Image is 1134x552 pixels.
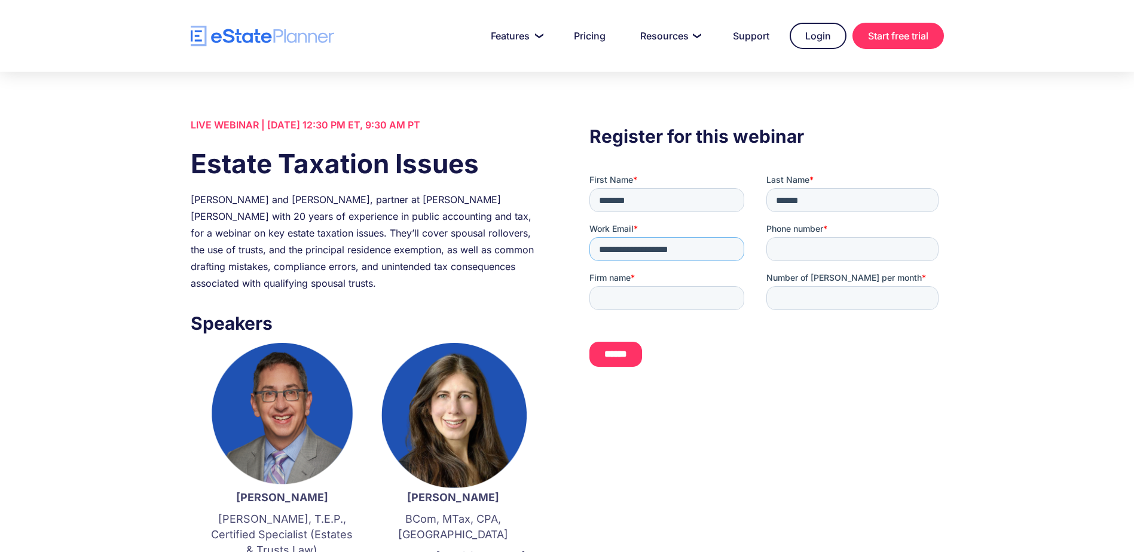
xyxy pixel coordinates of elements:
[236,491,328,504] strong: [PERSON_NAME]
[790,23,846,49] a: Login
[191,26,334,47] a: home
[719,24,784,48] a: Support
[626,24,713,48] a: Resources
[191,191,545,292] div: [PERSON_NAME] and [PERSON_NAME], partner at [PERSON_NAME] [PERSON_NAME] with 20 years of experien...
[380,511,527,542] p: BCom, MTax, CPA, [GEOGRAPHIC_DATA]
[589,174,943,377] iframe: Form 0
[191,145,545,182] h1: Estate Taxation Issues
[476,24,554,48] a: Features
[407,491,499,504] strong: [PERSON_NAME]
[589,122,943,150] h3: Register for this webinar
[560,24,620,48] a: Pricing
[191,116,545,133] div: LIVE WEBINAR | [DATE] 12:30 PM ET, 9:30 AM PT
[852,23,944,49] a: Start free trial
[191,309,545,337] h3: Speakers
